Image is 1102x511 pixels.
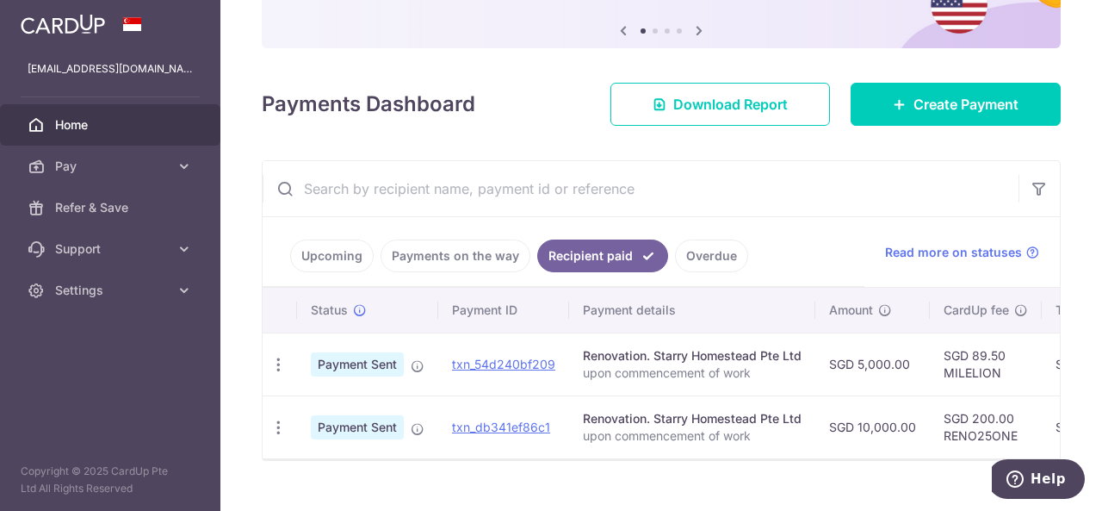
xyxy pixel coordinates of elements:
a: Overdue [675,240,748,272]
span: Payment Sent [311,352,404,377]
span: Support [55,240,169,258]
div: Renovation. Starry Homestead Pte Ltd [583,347,802,365]
span: Status [311,302,348,319]
p: [EMAIL_ADDRESS][DOMAIN_NAME] [28,60,193,78]
a: Download Report [610,83,830,126]
iframe: Opens a widget where you can find more information [992,459,1085,502]
span: Amount [829,302,873,319]
a: Read more on statuses [885,244,1039,261]
a: txn_db341ef86c1 [452,420,550,434]
h4: Payments Dashboard [262,89,475,120]
td: SGD 89.50 MILELION [930,333,1042,396]
div: Renovation. Starry Homestead Pte Ltd [583,410,802,427]
td: SGD 10,000.00 [815,396,930,458]
span: Home [55,116,169,134]
span: CardUp fee [944,302,1009,319]
td: SGD 200.00 RENO25ONE [930,396,1042,458]
span: Refer & Save [55,199,169,216]
span: Payment Sent [311,415,404,439]
td: SGD 5,000.00 [815,333,930,396]
span: Create Payment [913,94,1018,115]
a: Upcoming [290,240,374,272]
input: Search by recipient name, payment id or reference [263,161,1018,216]
p: upon commencement of work [583,365,802,382]
span: Read more on statuses [885,244,1022,261]
span: Settings [55,282,169,299]
span: Download Report [673,94,788,115]
a: Payments on the way [381,240,530,272]
a: txn_54d240bf209 [452,357,555,371]
p: upon commencement of work [583,427,802,445]
span: Pay [55,158,169,175]
a: Recipient paid [537,240,668,272]
th: Payment ID [438,288,569,333]
a: Create Payment [851,83,1061,126]
img: CardUp [21,14,105,34]
th: Payment details [569,288,815,333]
